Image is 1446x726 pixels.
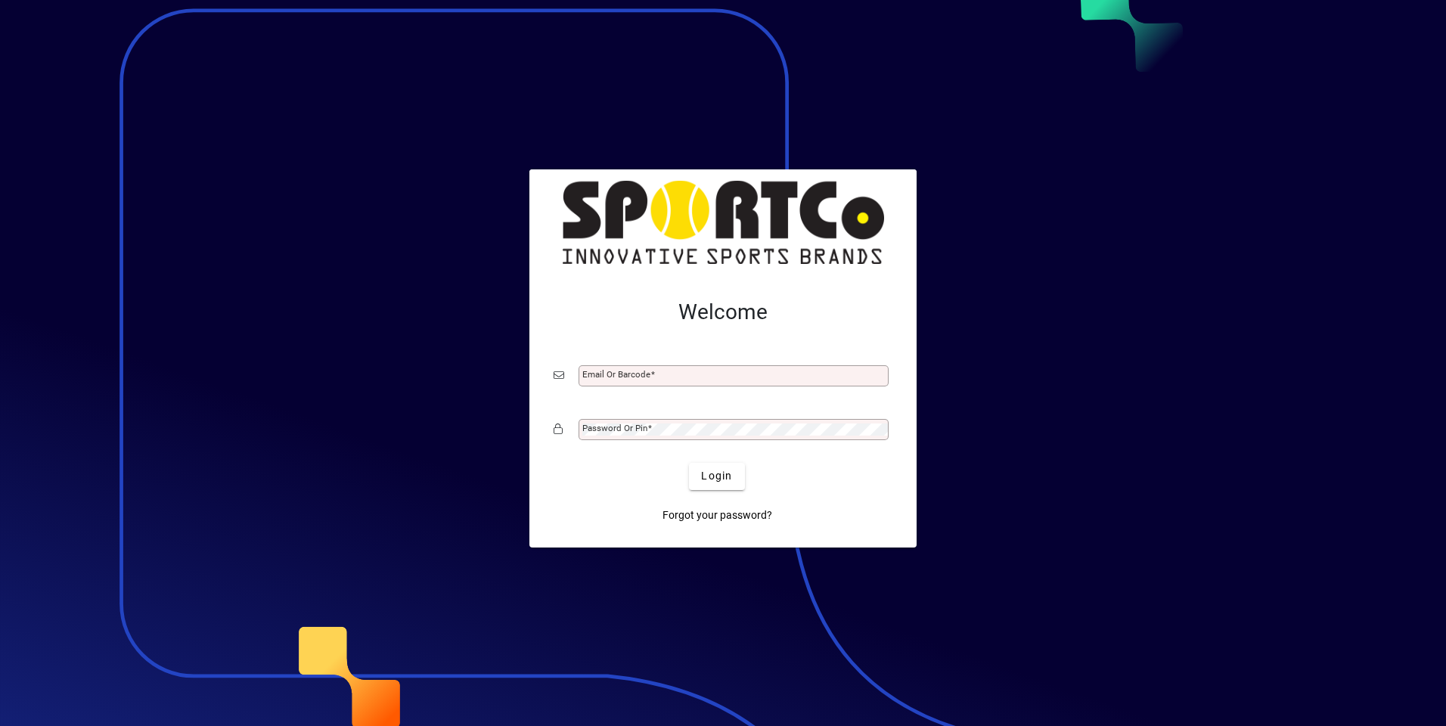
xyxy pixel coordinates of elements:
mat-label: Password or Pin [582,423,647,433]
span: Login [701,468,732,484]
h2: Welcome [554,299,892,325]
button: Login [689,463,744,490]
mat-label: Email or Barcode [582,369,650,380]
a: Forgot your password? [656,502,778,529]
span: Forgot your password? [662,507,772,523]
